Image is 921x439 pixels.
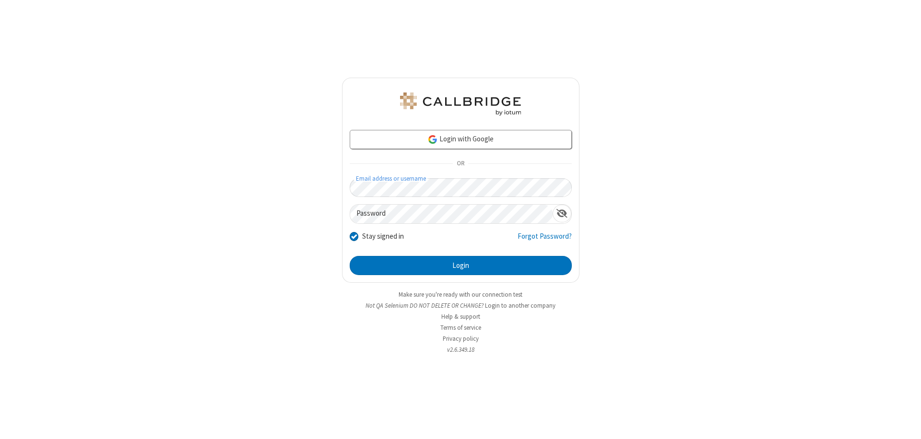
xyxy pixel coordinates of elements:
div: Show password [553,205,571,222]
li: v2.6.349.18 [342,345,579,354]
iframe: Chat [897,414,914,432]
li: Not QA Selenium DO NOT DELETE OR CHANGE? [342,301,579,310]
img: google-icon.png [427,134,438,145]
a: Forgot Password? [518,231,572,249]
label: Stay signed in [362,231,404,242]
a: Terms of service [440,323,481,332]
button: Login [350,256,572,275]
input: Email address or username [350,178,572,197]
span: OR [453,157,468,171]
a: Privacy policy [443,335,479,343]
a: Make sure you're ready with our connection test [399,290,522,299]
input: Password [350,205,553,223]
a: Help & support [441,312,480,321]
button: Login to another company [485,301,555,310]
a: Login with Google [350,130,572,149]
img: QA Selenium DO NOT DELETE OR CHANGE [398,92,523,116]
